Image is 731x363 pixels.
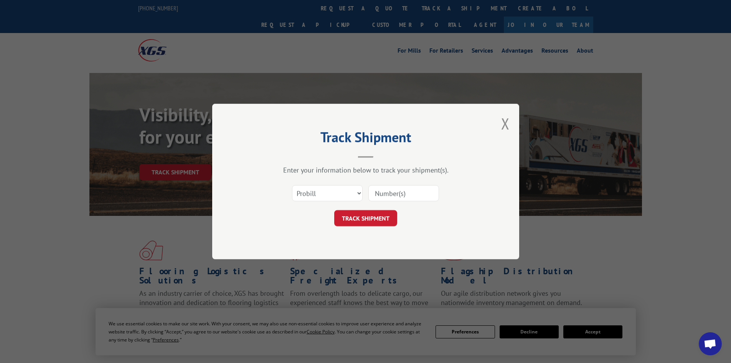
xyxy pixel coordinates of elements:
div: Open chat [699,332,722,355]
input: Number(s) [368,185,439,201]
button: Close modal [501,113,510,134]
div: Enter your information below to track your shipment(s). [251,166,481,174]
h2: Track Shipment [251,132,481,146]
button: TRACK SHIPMENT [334,210,397,226]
